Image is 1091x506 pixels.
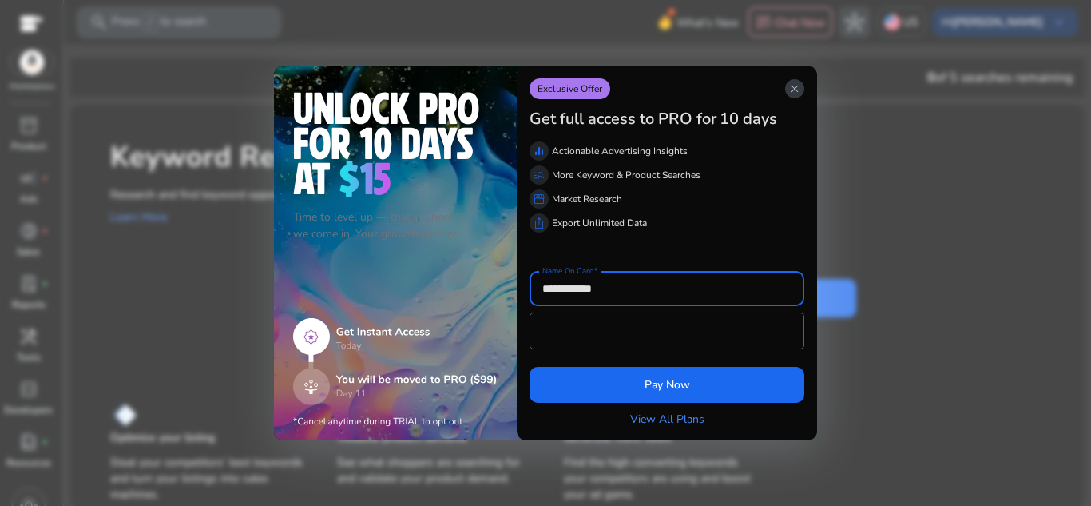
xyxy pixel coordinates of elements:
span: storefront [533,193,545,205]
p: Market Research [552,192,622,206]
p: Time to level up — that's where we come in. Your growth partner! [293,209,498,242]
h3: Get full access to PRO for [530,110,716,129]
a: View All Plans [630,411,704,428]
span: ios_share [533,217,545,229]
span: Pay Now [645,377,690,393]
mat-label: Name On Card [542,265,593,277]
iframe: Secure card payment input frame [538,315,795,347]
span: equalizer [533,145,545,157]
span: close [788,82,801,95]
p: More Keyword & Product Searches [552,168,700,182]
h3: 10 days [720,110,777,129]
p: Exclusive Offer [530,78,610,99]
button: Pay Now [530,367,804,403]
span: manage_search [533,169,545,181]
p: Export Unlimited Data [552,216,647,230]
p: Actionable Advertising Insights [552,144,688,158]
